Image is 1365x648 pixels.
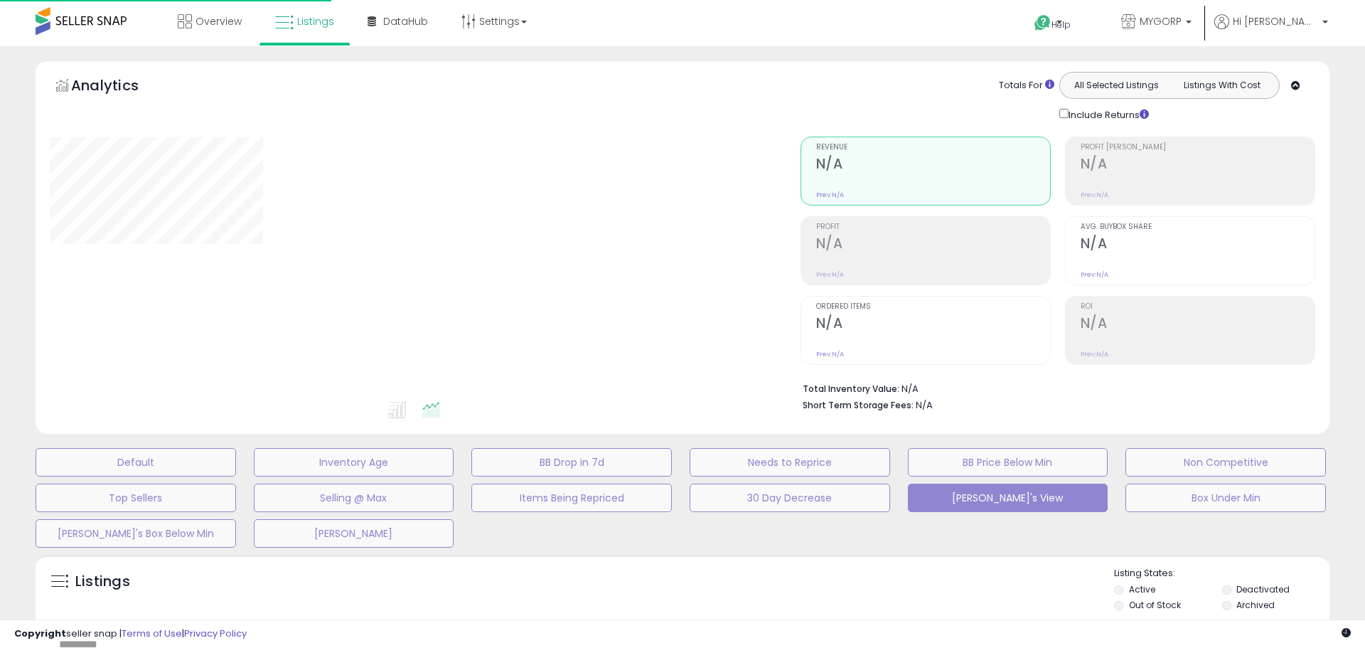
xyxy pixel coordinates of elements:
button: Listings With Cost [1169,76,1275,95]
button: Needs to Reprice [690,448,890,477]
h2: N/A [1081,235,1315,255]
small: Prev: N/A [1081,350,1108,358]
h2: N/A [816,235,1050,255]
button: 30 Day Decrease [690,484,890,512]
small: Prev: N/A [816,191,844,199]
span: DataHub [383,14,428,28]
span: Profit [PERSON_NAME] [1081,144,1315,152]
h2: N/A [1081,315,1315,334]
b: Short Term Storage Fees: [803,399,914,411]
h2: N/A [816,156,1050,175]
div: seller snap | | [14,627,247,641]
span: Hi [PERSON_NAME] [1233,14,1318,28]
button: Items Being Repriced [471,484,672,512]
h2: N/A [1081,156,1315,175]
i: Get Help [1034,14,1051,32]
small: Prev: N/A [1081,270,1108,279]
span: Overview [196,14,242,28]
a: Hi [PERSON_NAME] [1214,14,1328,46]
small: Prev: N/A [1081,191,1108,199]
span: N/A [916,398,933,412]
button: [PERSON_NAME]'s View [908,484,1108,512]
span: MYGORP [1140,14,1182,28]
button: Selling @ Max [254,484,454,512]
b: Total Inventory Value: [803,383,899,395]
span: Profit [816,223,1050,231]
button: Top Sellers [36,484,236,512]
small: Prev: N/A [816,270,844,279]
strong: Copyright [14,627,66,640]
button: BB Drop in 7d [471,448,672,477]
div: Include Returns [1049,106,1166,122]
span: Listings [297,14,334,28]
h5: Analytics [71,75,166,99]
button: All Selected Listings [1064,76,1169,95]
button: [PERSON_NAME]'s Box Below Min [36,519,236,548]
li: N/A [803,379,1305,396]
h2: N/A [816,315,1050,334]
small: Prev: N/A [816,350,844,358]
a: Help [1023,4,1098,46]
span: Help [1051,18,1071,31]
button: Box Under Min [1125,484,1326,512]
div: Totals For [999,79,1054,92]
button: BB Price Below Min [908,448,1108,477]
span: Avg. Buybox Share [1081,223,1315,231]
button: [PERSON_NAME] [254,519,454,548]
span: Revenue [816,144,1050,152]
button: Inventory Age [254,448,454,477]
span: Ordered Items [816,303,1050,311]
span: ROI [1081,303,1315,311]
button: Default [36,448,236,477]
button: Non Competitive [1125,448,1326,477]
